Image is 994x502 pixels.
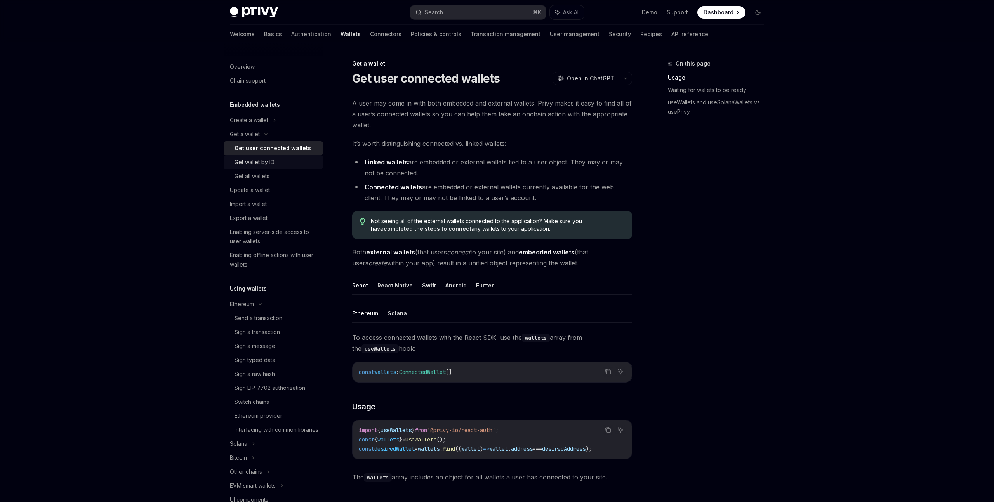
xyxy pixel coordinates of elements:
[235,369,275,379] div: Sign a raw hash
[352,276,368,294] button: React
[563,9,579,16] span: Ask AI
[230,62,255,71] div: Overview
[224,353,323,367] a: Sign typed data
[704,9,733,16] span: Dashboard
[230,481,276,490] div: EVM smart wallets
[230,251,318,269] div: Enabling offline actions with user wallets
[396,369,399,376] span: :
[352,98,632,130] span: A user may come in with both embedded and external wallets. Privy makes it easy to find all of a ...
[553,72,619,85] button: Open in ChatGPT
[352,304,378,322] button: Ethereum
[370,25,401,43] a: Connectors
[224,409,323,423] a: Ethereum provider
[230,130,260,139] div: Get a wallet
[668,71,770,84] a: Usage
[224,155,323,169] a: Get wallet by ID
[291,25,331,43] a: Authentication
[235,158,275,167] div: Get wallet by ID
[230,453,247,462] div: Bitcoin
[411,25,461,43] a: Policies & controls
[352,71,500,85] h1: Get user connected wallets
[235,383,305,393] div: Sign EIP-7702 authorization
[480,445,483,452] span: )
[235,355,275,365] div: Sign typed data
[224,183,323,197] a: Update a wallet
[235,171,269,181] div: Get all wallets
[224,225,323,248] a: Enabling server-side access to user wallets
[425,8,447,17] div: Search...
[230,467,262,476] div: Other chains
[399,436,402,443] span: }
[667,9,688,16] a: Support
[368,259,387,267] em: create
[603,425,613,435] button: Copy the contents from the code block
[235,341,275,351] div: Sign a message
[230,227,318,246] div: Enabling server-side access to user wallets
[364,473,392,482] code: wallets
[230,100,280,109] h5: Embedded wallets
[230,284,267,293] h5: Using wallets
[352,247,632,268] span: Both (that users to your site) and (that users within your app) result in a unified object repres...
[381,427,412,434] span: useWallets
[642,9,657,16] a: Demo
[374,369,396,376] span: wallets
[352,138,632,149] span: It’s worth distinguishing connected vs. linked wallets:
[359,369,374,376] span: const
[235,425,318,434] div: Interfacing with common libraries
[615,367,626,377] button: Ask AI
[374,445,415,452] span: desiredWallet
[224,311,323,325] a: Send a transaction
[567,74,614,82] span: Open in ChatGPT
[230,299,254,309] div: Ethereum
[359,445,374,452] span: const
[264,25,282,43] a: Basics
[405,436,436,443] span: useWallets
[586,445,592,452] span: );
[352,332,632,354] span: To access connected wallets with the React SDK, use the array from the hook:
[366,248,415,256] strong: external wallets
[461,445,480,452] span: wallet
[377,276,413,294] button: React Native
[224,141,323,155] a: Get user connected wallets
[230,7,278,18] img: dark logo
[224,325,323,339] a: Sign a transaction
[365,183,422,191] strong: Connected wallets
[471,25,540,43] a: Transaction management
[224,423,323,437] a: Interfacing with common libraries
[359,427,377,434] span: import
[446,369,452,376] span: []
[341,25,361,43] a: Wallets
[668,84,770,96] a: Waiting for wallets to be ready
[224,381,323,395] a: Sign EIP-7702 authorization
[224,169,323,183] a: Get all wallets
[230,439,247,448] div: Solana
[235,411,282,421] div: Ethereum provider
[489,445,508,452] span: wallet
[418,445,440,452] span: wallets
[533,9,541,16] span: ⌘ K
[533,445,542,452] span: ===
[374,436,377,443] span: {
[224,367,323,381] a: Sign a raw hash
[352,182,632,203] li: are embedded or external wallets currently available for the web client. They may or may not be l...
[230,25,255,43] a: Welcome
[483,445,489,452] span: =>
[352,60,632,68] div: Get a wallet
[511,445,533,452] span: address
[436,436,446,443] span: ();
[402,436,405,443] span: =
[508,445,511,452] span: .
[235,327,280,337] div: Sign a transaction
[415,427,427,434] span: from
[542,445,586,452] span: desiredAddress
[352,157,632,178] li: are embedded or external wallets tied to a user object. They may or may not be connected.
[224,197,323,211] a: Import a wallet
[476,276,494,294] button: Flutter
[676,59,711,68] span: On this page
[230,199,267,209] div: Import a wallet
[377,436,399,443] span: wallets
[235,397,269,407] div: Switch chains
[377,427,381,434] span: {
[230,116,268,125] div: Create a wallet
[359,436,374,443] span: const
